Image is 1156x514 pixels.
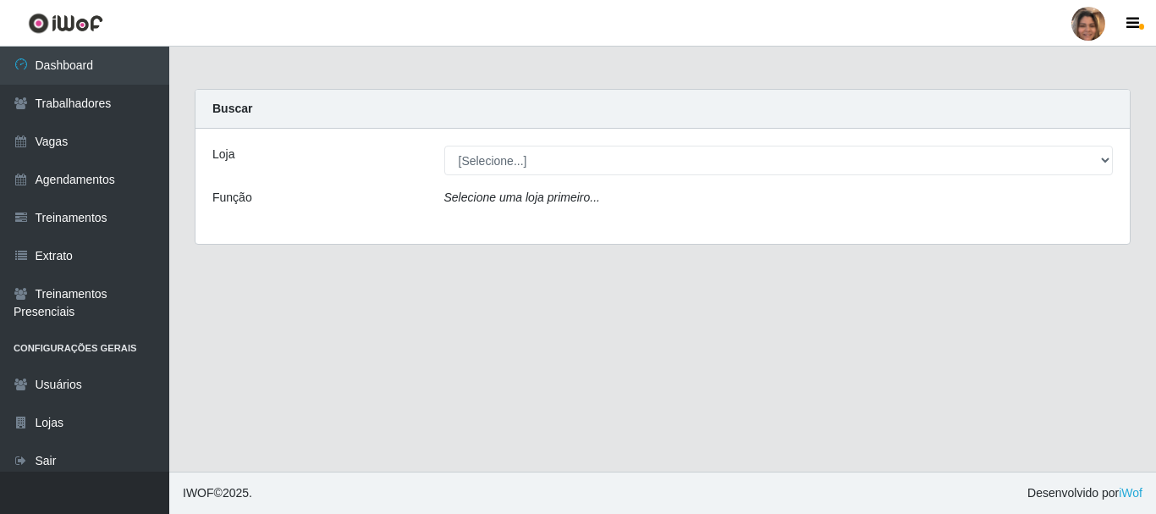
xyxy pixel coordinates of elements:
strong: Buscar [212,102,252,115]
img: CoreUI Logo [28,13,103,34]
span: Desenvolvido por [1027,484,1142,502]
label: Função [212,189,252,207]
span: IWOF [183,486,214,500]
i: Selecione uma loja primeiro... [444,191,600,204]
label: Loja [212,146,234,163]
span: © 2025 . [183,484,252,502]
a: iWof [1119,486,1142,500]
